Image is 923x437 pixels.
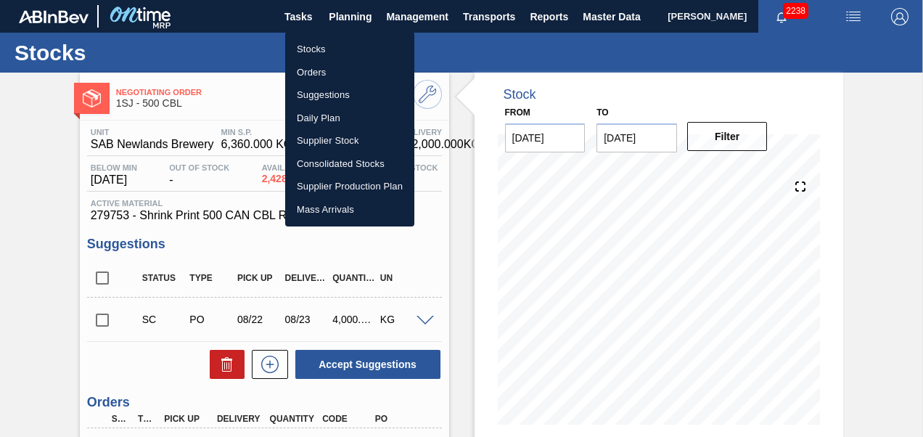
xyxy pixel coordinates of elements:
[285,152,414,176] a: Consolidated Stocks
[285,198,414,221] a: Mass Arrivals
[285,129,414,152] a: Supplier Stock
[285,83,414,107] a: Suggestions
[285,107,414,130] a: Daily Plan
[285,38,414,61] a: Stocks
[285,61,414,84] a: Orders
[285,175,414,198] a: Supplier Production Plan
